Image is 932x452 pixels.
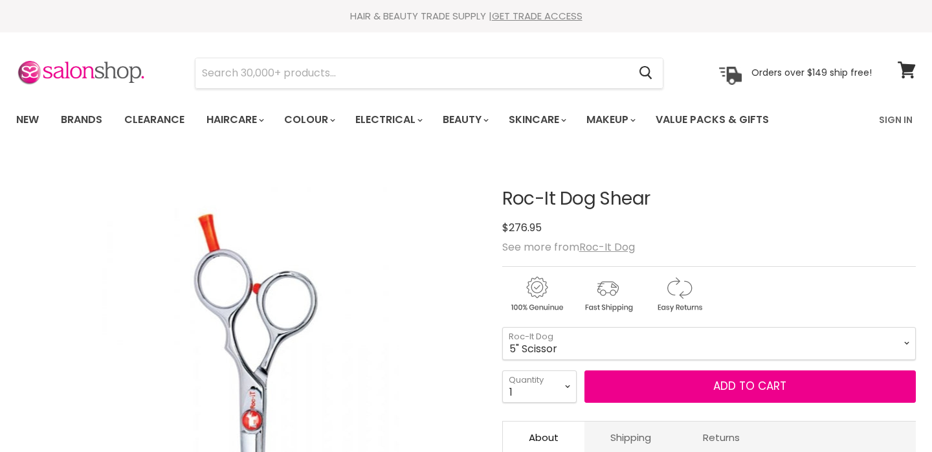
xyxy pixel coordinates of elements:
a: Brands [51,106,112,133]
h1: Roc-It Dog Shear [502,189,916,209]
a: Sign In [871,106,920,133]
a: Skincare [499,106,574,133]
p: Orders over $149 ship free! [751,67,872,78]
img: returns.gif [645,275,713,314]
a: New [6,106,49,133]
a: Roc-It Dog [579,240,635,254]
img: shipping.gif [573,275,642,314]
ul: Main menu [6,101,825,139]
select: Quantity [502,370,577,403]
form: Product [195,58,663,89]
a: Makeup [577,106,643,133]
a: Clearance [115,106,194,133]
img: genuine.gif [502,275,571,314]
button: Add to cart [584,370,916,403]
a: Electrical [346,106,430,133]
a: GET TRADE ACCESS [492,9,582,23]
a: Haircare [197,106,272,133]
a: Colour [274,106,343,133]
a: Beauty [433,106,496,133]
a: Value Packs & Gifts [646,106,779,133]
button: Search [628,58,663,88]
span: $276.95 [502,220,542,235]
input: Search [195,58,628,88]
span: See more from [502,240,635,254]
span: Add to cart [713,378,786,394]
